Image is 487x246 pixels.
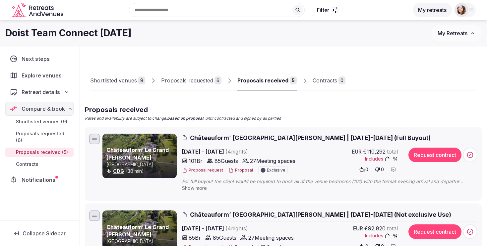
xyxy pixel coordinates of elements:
[113,168,124,174] a: CDG
[5,117,74,126] a: Shortlisted venues (9)
[182,148,299,156] span: [DATE] - [DATE]
[225,148,248,155] span: ( 4 night s )
[408,224,461,239] button: Request contract
[85,116,281,121] p: Rates and availability are subject to change, , until contracted and signed by all parties
[387,148,398,156] span: total
[214,76,221,84] div: 6
[373,165,386,174] button: 0
[190,134,431,142] span: Châteauform’ [GEOGRAPHIC_DATA][PERSON_NAME] | [DATE]-[DATE] (Full Buyout)
[5,148,74,157] a: Proposals received (5)
[237,71,297,90] a: Proposals received5
[12,3,65,18] svg: Retreats and Venues company logo
[313,4,343,16] button: Filter
[213,234,236,242] span: 85 Guests
[189,157,203,165] span: 101 Br
[431,25,482,42] button: My Retreats
[182,224,299,232] span: [DATE] - [DATE]
[5,68,74,82] a: Explore venues
[438,30,467,37] span: My Retreats
[167,116,203,121] strong: based on proposal
[161,76,213,84] div: Proposals requested
[5,52,74,66] a: Next steps
[352,148,362,156] span: EUR
[5,173,74,187] a: Notifications
[363,148,386,156] span: €110,292
[182,185,207,191] span: Show more
[16,130,71,144] span: Proposals requested (6)
[22,88,60,96] span: Retreat details
[313,76,337,84] div: Contracts
[182,168,223,173] button: Proposal request
[387,224,398,232] span: total
[106,224,169,238] a: Châteauform’ Le Grand [PERSON_NAME]
[5,27,132,40] h1: Doist Team Connect [DATE]
[290,76,297,84] div: 5
[250,157,295,165] span: 27 Meeting spaces
[225,225,248,232] span: ( 4 night s )
[338,76,345,84] div: 0
[365,166,368,173] span: 0
[357,165,370,174] button: 0
[190,210,451,219] span: Châteauform’ [GEOGRAPHIC_DATA][PERSON_NAME] | [DATE]-[DATE] (Not exclusive Use)
[457,5,466,15] img: rikke
[381,166,384,173] span: 0
[189,234,201,242] span: 85 Br
[5,129,74,145] a: Proposals requested (6)
[413,3,452,17] button: My retreats
[214,157,238,165] span: 85 Guests
[16,161,38,168] span: Contracts
[22,55,52,63] span: Next steps
[313,71,345,90] a: Contracts0
[22,176,58,184] span: Notifications
[90,76,137,84] div: Shortlisted venues
[22,71,64,79] span: Explore venues
[353,224,363,232] span: EUR
[5,160,74,169] a: Contracts
[267,168,285,172] span: Exclusive
[106,168,175,175] div: (30 min)
[85,105,281,114] h2: Proposals received
[248,234,294,242] span: 27 Meeting spaces
[138,76,145,84] div: 9
[106,161,175,168] p: [GEOGRAPHIC_DATA]
[408,148,461,162] button: Request contract
[182,178,477,185] span: For full buyout the client would be required to book all of the venue bedrooms (101) with the for...
[23,230,66,237] span: Collapse Sidebar
[413,7,452,13] a: My retreats
[161,71,221,90] a: Proposals requested6
[228,168,253,173] button: Proposal
[16,118,67,125] span: Shortlisted venues (9)
[16,149,68,156] span: Proposals received (5)
[106,238,175,245] p: [GEOGRAPHIC_DATA]
[317,7,329,13] span: Filter
[90,71,145,90] a: Shortlisted venues9
[22,105,65,113] span: Compare & book
[237,76,288,84] div: Proposals received
[12,3,65,18] a: Visit the homepage
[365,232,398,239] button: Includes
[365,156,398,162] button: Includes
[364,224,386,232] span: €92,820
[106,147,169,161] a: Châteauform’ Le Grand [PERSON_NAME]
[5,226,74,241] button: Collapse Sidebar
